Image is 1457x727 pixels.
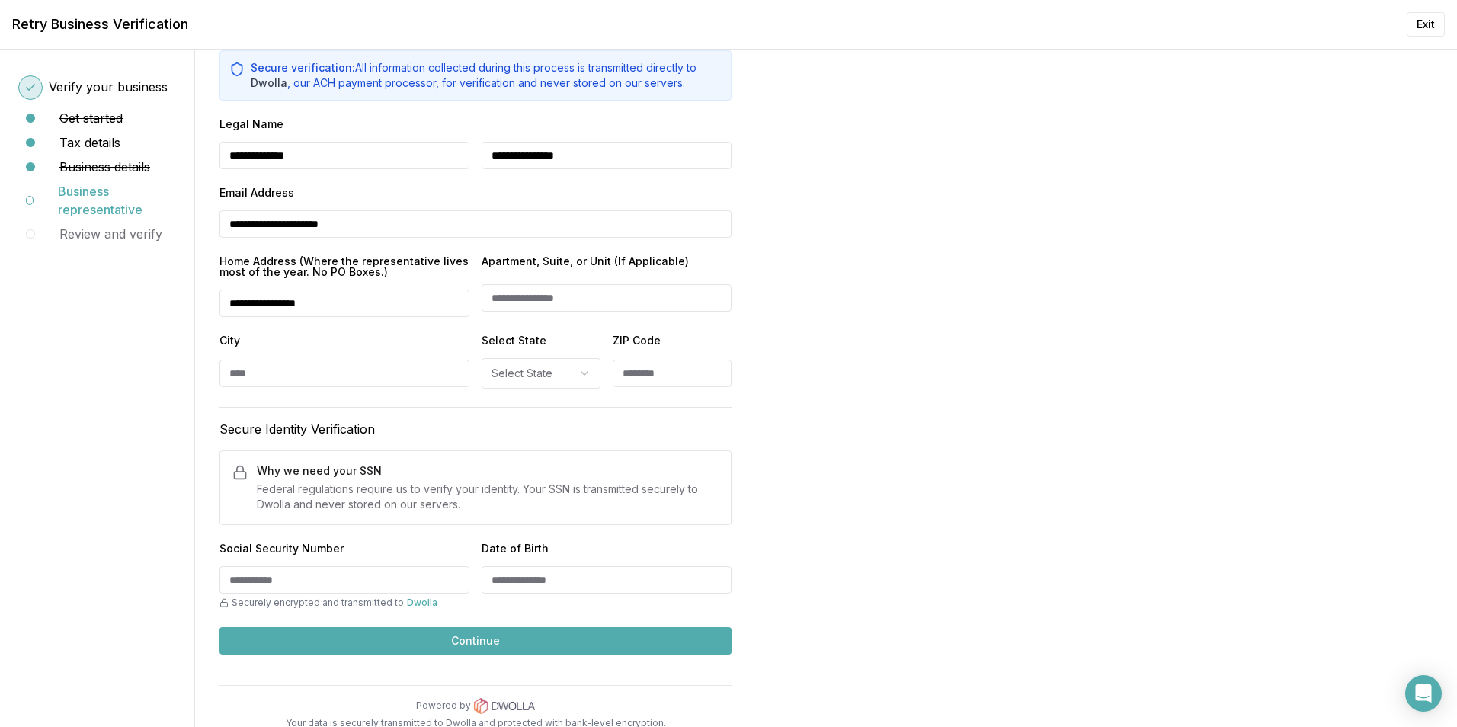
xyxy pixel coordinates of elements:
button: Tax details [59,133,120,152]
label: Date of Birth [482,543,732,554]
p: Powered by [416,700,471,712]
button: Business details [59,158,150,176]
button: Business representative [58,182,176,219]
p: All information collected during this process is transmitted directly to , our ACH payment proces... [251,60,722,91]
label: Legal Name [219,119,732,130]
label: Apartment, Suite, or Unit (If Applicable) [482,256,732,272]
p: Federal regulations require us to verify your identity. Your SSN is transmitted securely to Dwoll... [257,482,719,512]
a: Dwolla [251,76,287,89]
button: Continue [219,627,732,655]
button: Exit [1407,12,1445,37]
span: Secure verification: [251,61,355,74]
div: Open Intercom Messenger [1405,675,1442,712]
label: ZIP Code [613,335,732,347]
button: Verify your business [49,78,168,96]
button: Review and verify [59,225,162,243]
h3: Secure Identity Verification [219,420,732,438]
label: Home Address (Where the representative lives most of the year. No PO Boxes.) [219,256,469,277]
h1: Retry Business Verification [12,14,188,35]
label: Select State [482,335,600,346]
label: City [219,335,469,347]
div: Securely encrypted and transmitted to [219,597,469,609]
button: Get started [59,109,123,127]
label: Email Address [219,187,732,198]
a: Dwolla [407,597,437,609]
label: Social Security Number [219,543,469,554]
img: Dwolla [474,698,535,714]
h4: Why we need your SSN [257,463,719,479]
